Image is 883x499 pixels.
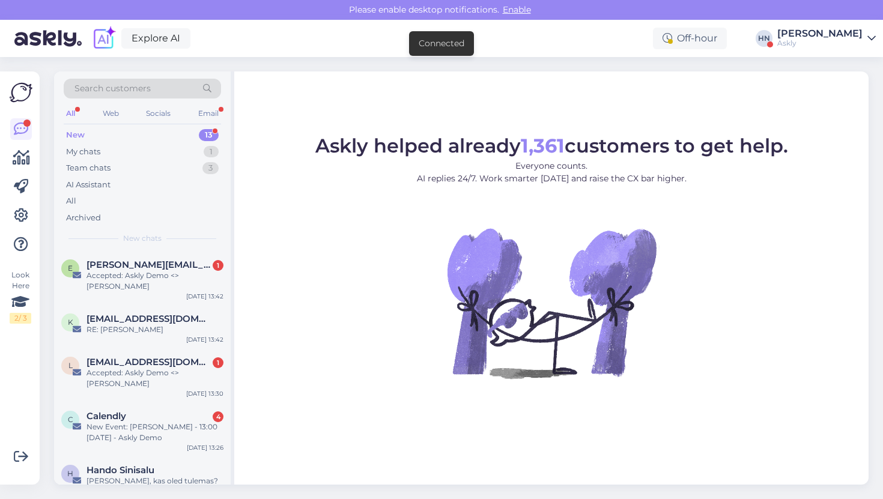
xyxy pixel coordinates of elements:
div: Off-hour [653,28,727,49]
div: Accepted: Askly Demo <> [PERSON_NAME] [86,367,223,389]
div: All [64,106,77,121]
span: Search customers [74,82,151,95]
div: Socials [144,106,173,121]
span: Hando Sinisalu [86,465,154,476]
img: explore-ai [91,26,117,51]
span: H [67,469,73,478]
div: New [66,129,85,141]
div: Web [100,106,121,121]
img: No Chat active [443,195,660,411]
span: E [68,264,73,273]
div: [DATE] 13:26 [187,443,223,452]
b: 1,361 [521,134,565,157]
span: Enable [499,4,535,15]
div: AI Assistant [66,179,111,191]
div: 2 / 3 [10,313,31,324]
div: HN [756,30,772,47]
div: 1 [213,260,223,271]
div: Askly [777,38,863,48]
div: 1 [213,357,223,368]
div: [DATE] 13:30 [186,389,223,398]
div: Look Here [10,270,31,324]
div: [PERSON_NAME], kas oled tulemas? [86,476,223,486]
div: 3 [202,162,219,174]
span: Askly helped already customers to get help. [315,134,788,157]
div: Email [196,106,221,121]
div: Team chats [66,162,111,174]
div: Connected [419,37,464,50]
span: C [68,415,73,424]
div: Accepted: Askly Demo <> [PERSON_NAME] [86,270,223,292]
span: New chats [123,233,162,244]
div: Archived [66,212,101,224]
div: RE: [PERSON_NAME] [86,324,223,335]
div: All [66,195,76,207]
span: kersti@jone.ee [86,313,211,324]
span: k [68,318,73,327]
a: Explore AI [121,28,190,49]
div: New Event: [PERSON_NAME] - 13:00 [DATE] - Askly Demo [86,422,223,443]
div: 4 [213,411,223,422]
img: Askly Logo [10,81,32,104]
div: [DATE] 13:42 [186,335,223,344]
div: [DATE] 13:42 [186,292,223,301]
span: L [68,361,73,370]
p: Everyone counts. AI replies 24/7. Work smarter [DATE] and raise the CX bar higher. [315,160,788,185]
div: 13 [199,129,219,141]
span: Calendly [86,411,126,422]
span: Liilia.Tyrkson@magnum.ee [86,357,211,367]
div: My chats [66,146,100,158]
div: 1 [204,146,219,158]
div: [PERSON_NAME] [777,29,863,38]
a: [PERSON_NAME]Askly [777,29,876,48]
span: Eva.Laanemaa@magnum.ee [86,259,211,270]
